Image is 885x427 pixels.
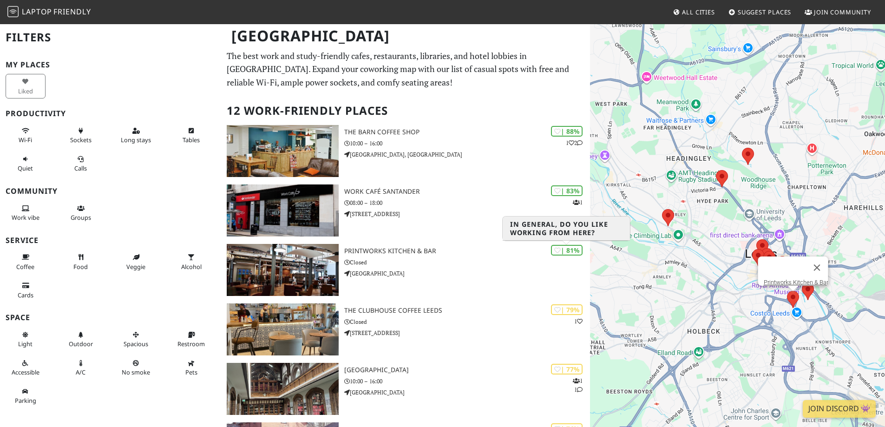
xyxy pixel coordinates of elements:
[61,123,101,148] button: Sockets
[551,304,583,315] div: | 79%
[6,201,46,225] button: Work vibe
[669,4,719,20] a: All Cities
[6,187,216,196] h3: Community
[171,250,211,274] button: Alcohol
[124,340,148,348] span: Spacious
[551,364,583,374] div: | 77%
[6,23,216,52] h2: Filters
[344,269,590,278] p: [GEOGRAPHIC_DATA]
[61,355,101,380] button: A/C
[801,4,875,20] a: Join Community
[6,355,46,380] button: Accessible
[806,256,828,279] button: Close
[122,368,150,376] span: Smoke free
[344,188,590,196] h3: Work Café Santander
[16,263,34,271] span: Coffee
[6,250,46,274] button: Coffee
[18,164,33,172] span: Quiet
[221,303,590,355] a: The Clubhouse Coffee Leeds | 79% 1 The Clubhouse Coffee Leeds Closed [STREET_ADDRESS]
[227,363,339,415] img: Leeds Central Library
[6,109,216,118] h3: Productivity
[19,136,32,144] span: Stable Wi-Fi
[344,198,590,207] p: 08:00 – 18:00
[71,213,91,222] span: Group tables
[6,236,216,245] h3: Service
[221,184,590,236] a: Work Café Santander | 83% 1 Work Café Santander 08:00 – 18:00 [STREET_ADDRESS]
[73,263,88,271] span: Food
[224,23,588,49] h1: [GEOGRAPHIC_DATA]
[551,126,583,137] div: | 88%
[227,125,339,177] img: The Barn Coffee Shop
[126,263,145,271] span: Veggie
[171,355,211,380] button: Pets
[227,49,584,89] p: The best work and study-friendly cafes, restaurants, libraries, and hotel lobbies in [GEOGRAPHIC_...
[121,136,151,144] span: Long stays
[725,4,795,20] a: Suggest Places
[7,6,19,17] img: LaptopFriendly
[503,217,630,241] h3: In general, do you like working from here?
[682,8,715,16] span: All Cities
[227,184,339,236] img: Work Café Santander
[344,139,590,148] p: 10:00 – 16:00
[61,327,101,352] button: Outdoor
[171,327,211,352] button: Restroom
[6,384,46,408] button: Parking
[76,368,85,376] span: Air conditioned
[803,400,876,418] a: Join Discord 👾
[344,366,590,374] h3: [GEOGRAPHIC_DATA]
[344,210,590,218] p: [STREET_ADDRESS]
[574,317,583,326] p: 1
[573,376,583,394] p: 1 1
[344,388,590,397] p: [GEOGRAPHIC_DATA]
[763,279,828,286] a: Printworks Kitchen & Bar
[221,244,590,296] a: Printworks Kitchen & Bar | 81% Printworks Kitchen & Bar Closed [GEOGRAPHIC_DATA]
[566,138,583,147] p: 1 2
[61,250,101,274] button: Food
[6,313,216,322] h3: Space
[116,123,156,148] button: Long stays
[53,7,91,17] span: Friendly
[6,151,46,176] button: Quiet
[12,213,39,222] span: People working
[15,396,36,405] span: Parking
[116,327,156,352] button: Spacious
[6,327,46,352] button: Light
[227,97,584,125] h2: 12 Work-Friendly Places
[814,8,871,16] span: Join Community
[61,201,101,225] button: Groups
[344,128,590,136] h3: The Barn Coffee Shop
[116,355,156,380] button: No smoke
[185,368,197,376] span: Pet friendly
[573,198,583,207] p: 1
[344,328,590,337] p: [STREET_ADDRESS]
[116,250,156,274] button: Veggie
[551,185,583,196] div: | 83%
[227,244,339,296] img: Printworks Kitchen & Bar
[344,247,590,255] h3: Printworks Kitchen & Bar
[344,258,590,267] p: Closed
[12,368,39,376] span: Accessible
[69,340,93,348] span: Outdoor area
[227,303,339,355] img: The Clubhouse Coffee Leeds
[221,125,590,177] a: The Barn Coffee Shop | 88% 12 The Barn Coffee Shop 10:00 – 16:00 [GEOGRAPHIC_DATA], [GEOGRAPHIC_D...
[6,60,216,69] h3: My Places
[70,136,92,144] span: Power sockets
[177,340,205,348] span: Restroom
[183,136,200,144] span: Work-friendly tables
[344,377,590,386] p: 10:00 – 16:00
[22,7,52,17] span: Laptop
[6,278,46,302] button: Cards
[344,307,590,315] h3: The Clubhouse Coffee Leeds
[171,123,211,148] button: Tables
[6,123,46,148] button: Wi-Fi
[18,291,33,299] span: Credit cards
[551,245,583,256] div: | 81%
[344,150,590,159] p: [GEOGRAPHIC_DATA], [GEOGRAPHIC_DATA]
[221,363,590,415] a: Leeds Central Library | 77% 11 [GEOGRAPHIC_DATA] 10:00 – 16:00 [GEOGRAPHIC_DATA]
[18,340,33,348] span: Natural light
[738,8,792,16] span: Suggest Places
[61,151,101,176] button: Calls
[344,317,590,326] p: Closed
[181,263,202,271] span: Alcohol
[74,164,87,172] span: Video/audio calls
